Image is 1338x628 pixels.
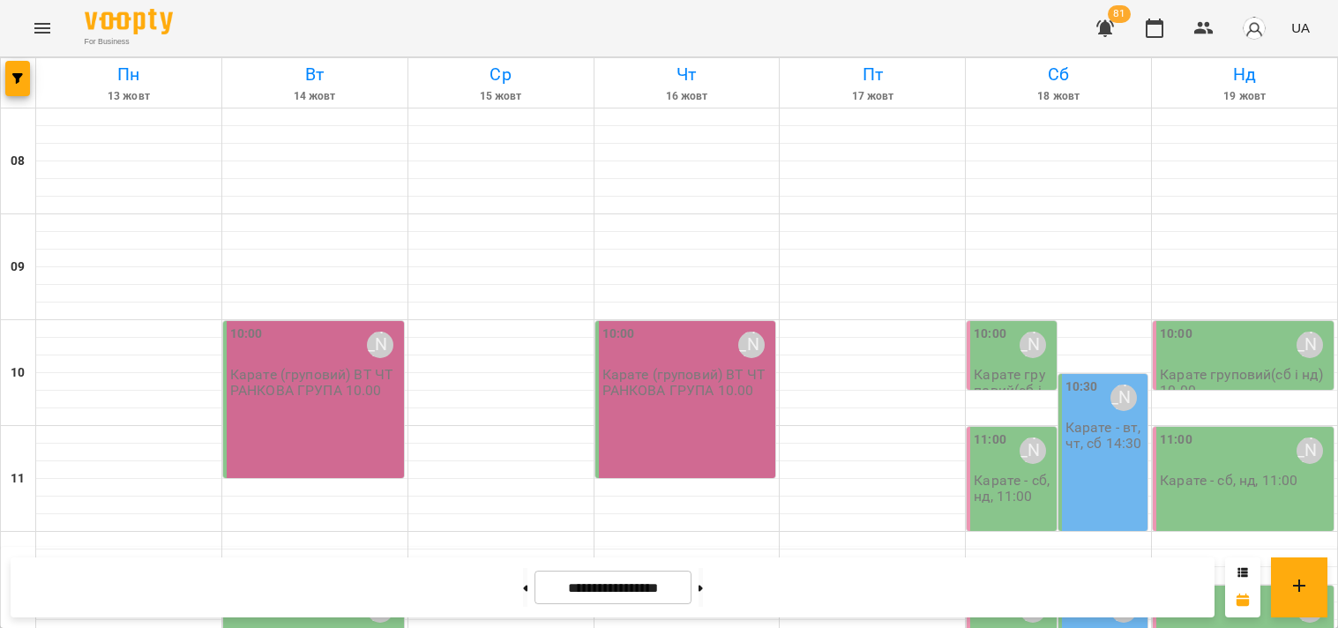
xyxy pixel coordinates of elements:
[225,61,405,88] h6: Вт
[85,36,173,48] span: For Business
[1160,473,1297,488] p: Карате - сб, нд, 11:00
[1160,430,1192,450] label: 11:00
[1242,16,1267,41] img: avatar_s.png
[738,332,765,358] div: Мамішев Еміль
[974,367,1052,413] p: Карате груповий(сб і нд) 10.00
[602,367,773,398] p: Карате (груповий) ВТ ЧТ РАНКОВА ГРУПА 10.00
[11,363,25,383] h6: 10
[11,469,25,489] h6: 11
[1155,61,1334,88] h6: Нд
[1155,88,1334,105] h6: 19 жовт
[39,61,219,88] h6: Пн
[39,88,219,105] h6: 13 жовт
[1110,385,1137,411] div: Мамішев Еміль
[1291,19,1310,37] span: UA
[367,332,393,358] div: Мамішев Еміль
[974,325,1006,344] label: 10:00
[968,88,1148,105] h6: 18 жовт
[21,7,64,49] button: Menu
[1160,325,1192,344] label: 10:00
[411,61,591,88] h6: Ср
[974,473,1052,504] p: Карате - сб, нд, 11:00
[1020,437,1046,464] div: Киричко Тарас
[85,9,173,34] img: Voopty Logo
[1065,420,1144,451] p: Карате - вт, чт, сб 14:30
[597,88,777,105] h6: 16 жовт
[1020,332,1046,358] div: Киричко Тарас
[1284,11,1317,44] button: UA
[1160,367,1330,398] p: Карате груповий(сб і нд) 10.00
[968,61,1148,88] h6: Сб
[411,88,591,105] h6: 15 жовт
[1297,437,1323,464] div: Киричко Тарас
[11,258,25,277] h6: 09
[782,61,962,88] h6: Пт
[225,88,405,105] h6: 14 жовт
[11,152,25,171] h6: 08
[602,325,635,344] label: 10:00
[230,325,263,344] label: 10:00
[974,430,1006,450] label: 11:00
[1108,5,1131,23] span: 81
[1065,378,1098,397] label: 10:30
[230,367,400,398] p: Карате (груповий) ВТ ЧТ РАНКОВА ГРУПА 10.00
[782,88,962,105] h6: 17 жовт
[1297,332,1323,358] div: Киричко Тарас
[597,61,777,88] h6: Чт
